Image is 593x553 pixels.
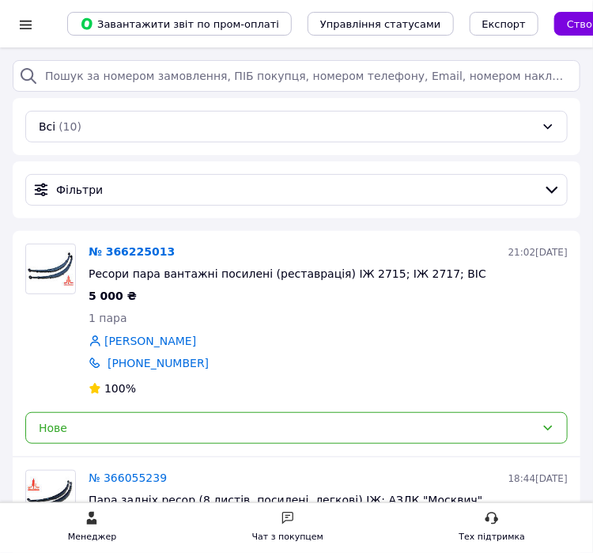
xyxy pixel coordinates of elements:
span: Фільтри [56,182,537,198]
button: Завантажити звіт по пром-оплаті [67,12,292,36]
span: 1 пара [89,312,127,324]
span: Завантажити звіт по пром-оплаті [80,17,279,31]
img: Фото товару [26,477,75,514]
a: № 366225013 [89,245,175,258]
a: [PHONE_NUMBER] [108,357,209,369]
a: Фото товару [25,244,76,294]
span: 21:02[DATE] [508,247,568,258]
a: Фото товару [25,470,76,521]
span: Експорт [482,18,527,30]
a: [PERSON_NAME] [104,333,196,349]
span: 100% [104,382,136,395]
button: Експорт [470,12,539,36]
span: Управління статусами [320,18,441,30]
span: Пара задніх ресор (8 листів, посилені, легкові) ІЖ; АЗЛК "Москвич" [89,494,483,506]
img: Фото товару [26,251,75,288]
input: Пошук за номером замовлення, ПІБ покупця, номером телефону, Email, номером накладної [13,60,580,92]
div: Менеджер [68,529,116,545]
span: 5 000 ₴ [89,290,137,302]
div: Чат з покупцем [252,529,323,545]
div: Тех підтримка [459,529,526,545]
a: № 366055239 [89,472,167,484]
div: Нове [39,419,535,437]
button: Управління статусами [308,12,454,36]
span: 18:44[DATE] [508,473,568,484]
span: Ресори пара вантажні посилені (реставрація) ІЖ 2715; ІЖ 2717; ВІС [89,267,486,280]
